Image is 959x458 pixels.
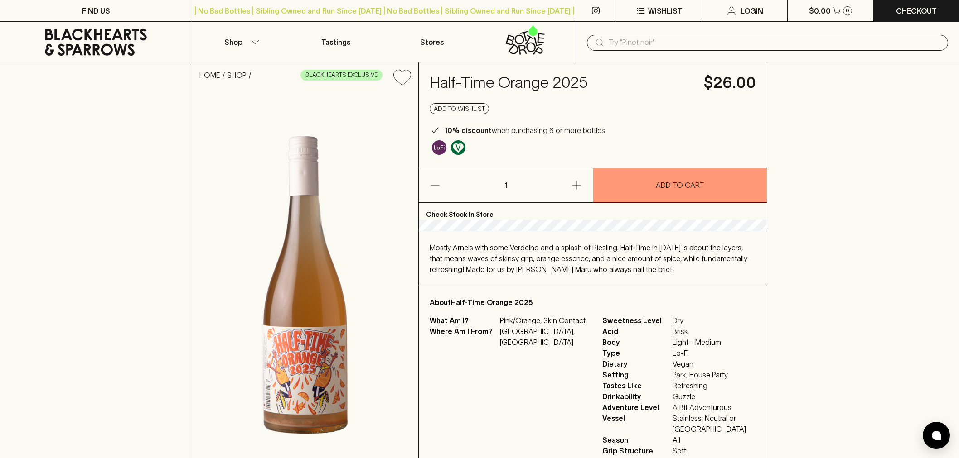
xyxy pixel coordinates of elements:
[704,73,756,92] h4: $26.00
[656,180,704,191] p: ADD TO CART
[673,337,756,348] span: Light - Medium
[430,315,498,326] p: What Am I?
[199,71,220,79] a: HOME
[390,66,415,89] button: Add to wishlist
[673,434,756,445] span: All
[673,445,756,456] span: Soft
[430,103,489,114] button: Add to wishlist
[384,22,479,62] a: Stores
[500,315,591,326] p: Pink/Orange, Skin Contact
[430,297,756,308] p: About Half-Time Orange 2025
[673,348,756,358] span: Lo-Fi
[451,140,465,155] img: Vegan
[602,413,670,434] span: Vessel
[321,37,350,48] p: Tastings
[602,391,670,402] span: Drinkability
[896,5,937,16] p: Checkout
[288,22,384,62] a: Tastings
[673,413,756,434] span: Stainless, Neutral or [GEOGRAPHIC_DATA]
[602,369,670,380] span: Setting
[430,73,693,92] h4: Half-Time Orange 2025
[593,168,767,202] button: ADD TO CART
[846,8,849,13] p: 0
[602,445,670,456] span: Grip Structure
[602,402,670,413] span: Adventure Level
[932,431,941,440] img: bubble-icon
[449,138,468,157] a: Made without the use of any animal products.
[495,168,517,202] p: 1
[444,125,605,136] p: when purchasing 6 or more bottles
[602,337,670,348] span: Body
[741,5,763,16] p: Login
[602,358,670,369] span: Dietary
[192,22,288,62] button: Shop
[420,37,444,48] p: Stores
[609,35,941,50] input: Try "Pinot noir"
[430,138,449,157] a: Some may call it natural, others minimum intervention, either way, it’s hands off & maybe even a ...
[673,369,756,380] span: Park, House Party
[673,315,756,326] span: Dry
[673,326,756,337] span: Brisk
[432,140,446,155] img: Lo-Fi
[227,71,247,79] a: SHOP
[673,402,756,413] span: A Bit Adventurous
[419,203,767,220] p: Check Stock In Store
[673,391,756,402] span: Guzzle
[673,358,756,369] span: Vegan
[82,5,110,16] p: FIND US
[602,315,670,326] span: Sweetness Level
[301,71,382,80] span: BLACKHEARTS EXCLUSIVE
[602,348,670,358] span: Type
[673,380,756,391] span: Refreshing
[430,326,498,348] p: Where Am I From?
[602,326,670,337] span: Acid
[444,126,492,134] b: 10% discount
[500,326,591,348] p: [GEOGRAPHIC_DATA], [GEOGRAPHIC_DATA]
[809,5,831,16] p: $0.00
[430,243,747,273] span: Mostly Arneis with some Verdelho and a splash of Riesling. Half-Time in [DATE] is about the layer...
[224,37,242,48] p: Shop
[602,434,670,445] span: Season
[648,5,683,16] p: Wishlist
[602,380,670,391] span: Tastes Like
